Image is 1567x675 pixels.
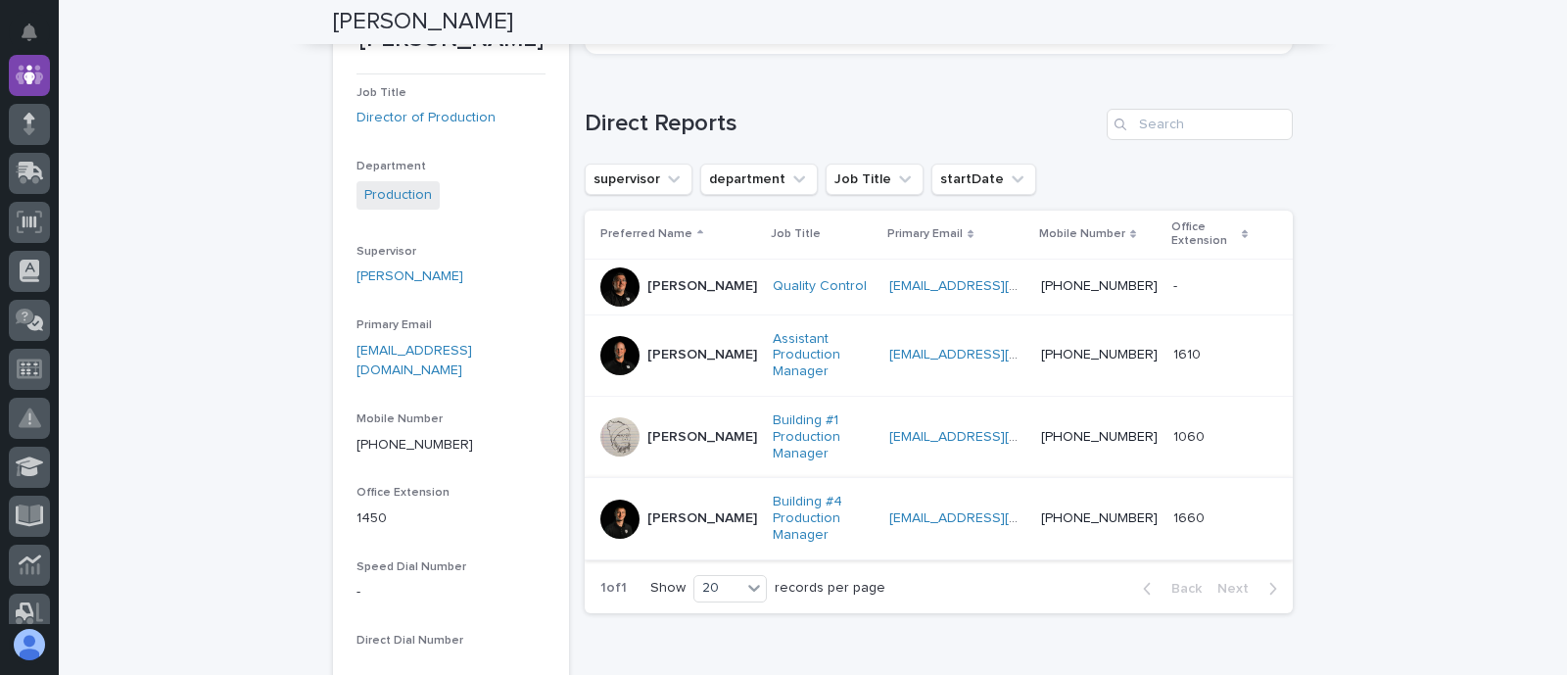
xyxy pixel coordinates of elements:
p: records per page [775,580,885,597]
p: [PERSON_NAME] [647,510,757,527]
p: - [356,582,546,603]
tr: [PERSON_NAME]Quality Control [EMAIL_ADDRESS][DOMAIN_NAME] [PHONE_NUMBER]-- [585,259,1293,314]
input: Search [1107,109,1293,140]
p: Job Title [771,223,821,245]
tr: [PERSON_NAME]Building #1 Production Manager [EMAIL_ADDRESS][DOMAIN_NAME] [PHONE_NUMBER]10601060 [585,396,1293,477]
a: Assistant Production Manager [773,331,874,380]
span: Speed Dial Number [356,561,466,573]
span: Department [356,161,426,172]
p: 1610 [1173,343,1205,363]
a: Production [364,185,432,206]
p: [PERSON_NAME] [647,278,757,295]
p: - [1173,274,1181,295]
a: Director of Production [356,108,496,128]
a: [EMAIL_ADDRESS][DOMAIN_NAME] [889,279,1111,293]
p: 1 of 1 [585,564,642,612]
a: [PHONE_NUMBER] [1041,511,1158,525]
a: Quality Control [773,278,867,295]
h1: Direct Reports [585,110,1099,138]
a: Building #1 Production Manager [773,412,874,461]
a: [EMAIL_ADDRESS][DOMAIN_NAME] [356,344,472,378]
button: Job Title [826,164,924,195]
tr: [PERSON_NAME]Assistant Production Manager [EMAIL_ADDRESS][DOMAIN_NAME] [PHONE_NUMBER]16101610 [585,314,1293,396]
p: 1060 [1173,425,1209,446]
tr: [PERSON_NAME]Building #4 Production Manager [EMAIL_ADDRESS][DOMAIN_NAME] [PHONE_NUMBER]16601660 [585,478,1293,559]
a: [PHONE_NUMBER] [356,438,473,452]
span: Next [1217,582,1260,596]
a: [EMAIL_ADDRESS][DOMAIN_NAME] [889,430,1111,444]
button: Notifications [9,12,50,53]
a: Building #4 Production Manager [773,494,874,543]
button: startDate [931,164,1036,195]
a: [PHONE_NUMBER] [1041,348,1158,362]
h2: [PERSON_NAME] [333,8,513,36]
a: [PHONE_NUMBER] [1041,430,1158,444]
a: [EMAIL_ADDRESS][DOMAIN_NAME] [889,511,1111,525]
p: Show [650,580,686,597]
span: Back [1160,582,1202,596]
p: Office Extension [1171,217,1237,253]
span: Supervisor [356,246,416,258]
a: [PHONE_NUMBER] [1041,279,1158,293]
div: 20 [694,578,741,599]
button: department [700,164,818,195]
button: Back [1127,580,1210,598]
p: Preferred Name [600,223,692,245]
button: users-avatar [9,624,50,665]
span: Primary Email [356,319,432,331]
p: Mobile Number [1039,223,1125,245]
p: [PERSON_NAME] [647,429,757,446]
span: Mobile Number [356,413,443,425]
p: 1450 [356,508,546,529]
button: Next [1210,580,1293,598]
span: Direct Dial Number [356,635,463,647]
p: [PERSON_NAME] [647,347,757,363]
div: Notifications [24,24,50,55]
p: Primary Email [887,223,963,245]
span: Office Extension [356,487,450,499]
button: supervisor [585,164,692,195]
p: 1660 [1173,506,1209,527]
a: [EMAIL_ADDRESS][DOMAIN_NAME] [889,348,1111,362]
span: Job Title [356,87,406,99]
a: [PERSON_NAME] [356,266,463,287]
